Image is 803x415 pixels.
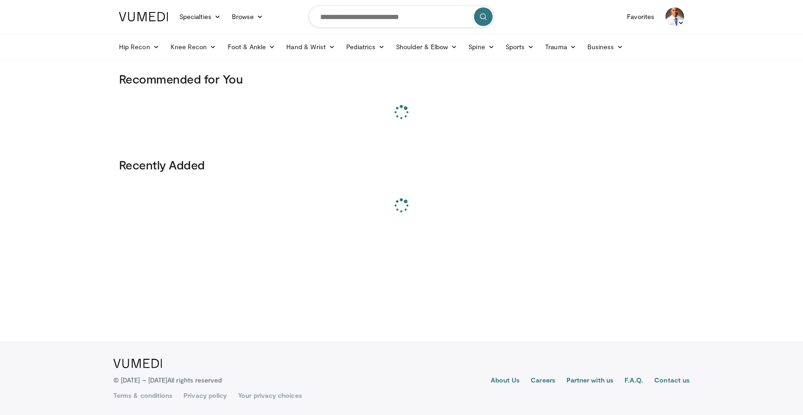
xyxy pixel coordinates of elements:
a: Spine [463,38,500,56]
a: Terms & conditions [113,391,172,400]
a: Sports [500,38,540,56]
a: Privacy policy [184,391,227,400]
a: Your privacy choices [238,391,302,400]
img: Avatar [665,7,684,26]
a: Browse [226,7,269,26]
a: Favorites [621,7,660,26]
p: © [DATE] – [DATE] [113,376,222,385]
img: VuMedi Logo [119,12,168,21]
a: Careers [531,376,555,387]
a: Contact us [654,376,690,387]
h3: Recommended for You [119,71,684,86]
h3: Recently Added [119,157,684,172]
a: Foot & Ankle [222,38,281,56]
a: Trauma [540,38,582,56]
a: Pediatrics [341,38,390,56]
a: Hand & Wrist [281,38,341,56]
a: F.A.Q. [625,376,643,387]
a: Specialties [174,7,226,26]
a: Hip Recon [113,38,165,56]
a: Business [582,38,629,56]
input: Search topics, interventions [309,6,494,28]
a: About Us [491,376,520,387]
img: VuMedi Logo [113,359,162,368]
a: Knee Recon [165,38,222,56]
a: Shoulder & Elbow [390,38,463,56]
a: Partner with us [566,376,613,387]
span: All rights reserved [167,376,222,384]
